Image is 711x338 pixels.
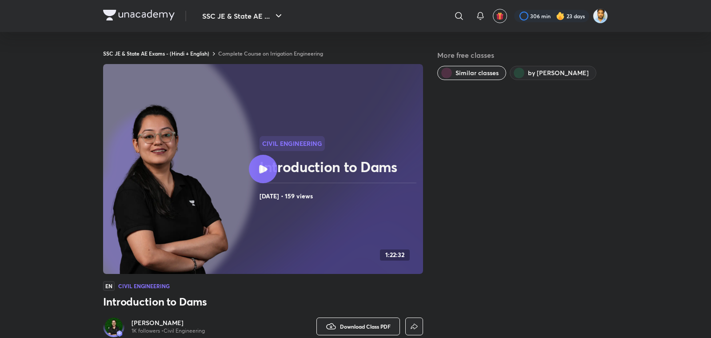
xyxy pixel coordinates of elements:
h4: 1:22:32 [385,251,404,259]
button: Download Class PDF [316,318,400,335]
h4: Civil Engineering [118,283,170,289]
span: by Harshna Verma [528,68,589,77]
button: SSC JE & State AE ... [197,7,289,25]
h3: Introduction to Dams [103,294,423,309]
img: streak [556,12,565,20]
p: 1K followers • Civil Engineering [132,327,205,334]
a: SSC JE & State AE Exams - (Hindi + English) [103,50,209,57]
a: [PERSON_NAME] [132,318,205,327]
a: Avatarbadge [103,316,124,337]
span: EN [103,281,115,291]
img: badge [116,330,123,337]
img: Kunal Pradeep [593,8,608,24]
img: avatar [496,12,504,20]
h5: More free classes [437,50,608,60]
h2: Introduction to Dams [260,158,419,176]
a: Company Logo [103,10,175,23]
img: Avatar [105,318,123,335]
button: avatar [493,9,507,23]
span: Similar classes [455,68,499,77]
img: Company Logo [103,10,175,20]
a: Complete Course on Irrigation Engineering [218,50,323,57]
h4: [DATE] • 159 views [260,190,419,202]
span: Download Class PDF [340,323,391,330]
button: Similar classes [437,66,506,80]
button: by Harshna Verma [510,66,596,80]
